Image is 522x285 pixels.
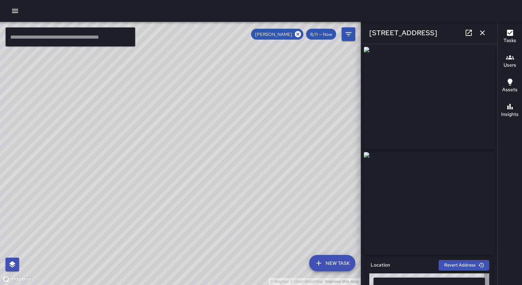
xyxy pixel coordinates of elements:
[502,86,518,94] h6: Assets
[306,31,336,37] span: 8/11 — Now
[498,98,522,123] button: Insights
[251,29,303,40] div: [PERSON_NAME]
[498,74,522,98] button: Assets
[498,49,522,74] button: Users
[342,27,355,41] button: Filters
[504,37,516,44] h6: Tasks
[504,62,516,69] h6: Users
[364,47,495,149] img: request_images%2F64dc3380-76bb-11f0-97da-47300d3c1243
[439,260,489,271] button: Revert Address
[501,111,519,118] h6: Insights
[309,255,355,271] button: New Task
[369,27,437,38] h6: [STREET_ADDRESS]
[371,261,390,269] h6: Location
[364,152,495,255] img: request_images%2F65e65080-76bb-11f0-97da-47300d3c1243
[251,31,296,37] span: [PERSON_NAME]
[498,25,522,49] button: Tasks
